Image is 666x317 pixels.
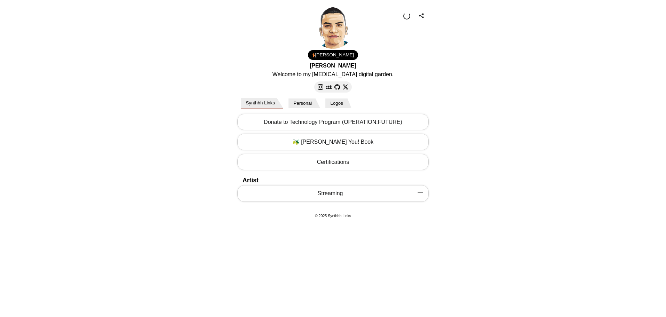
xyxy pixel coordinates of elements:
h2: Artist [243,175,423,185]
button: Logos [325,98,351,108]
img: Instagram [318,84,323,90]
img: Unexpanded [418,190,423,195]
button: Personal [288,98,320,108]
a: 🫒 [PERSON_NAME] You! Book [237,134,429,150]
strong: [PERSON_NAME] [310,63,356,69]
p: Welcome to my [MEDICAL_DATA] digital garden. [253,71,413,78]
img: X [343,84,348,90]
button: Synthhh Links [241,98,283,109]
span: [PERSON_NAME] [315,51,354,59]
img: Avatar [312,7,354,49]
img: MySpace [326,84,332,90]
a: Certifications [237,154,429,171]
a: Streaming Unexpanded [237,185,429,202]
a: Donate to Technology Program (OPERATION:FUTURE) [237,114,429,130]
small: © 2025 Synthhh Links [315,214,351,218]
img: GitHub [334,84,340,90]
img: Share [419,13,424,18]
